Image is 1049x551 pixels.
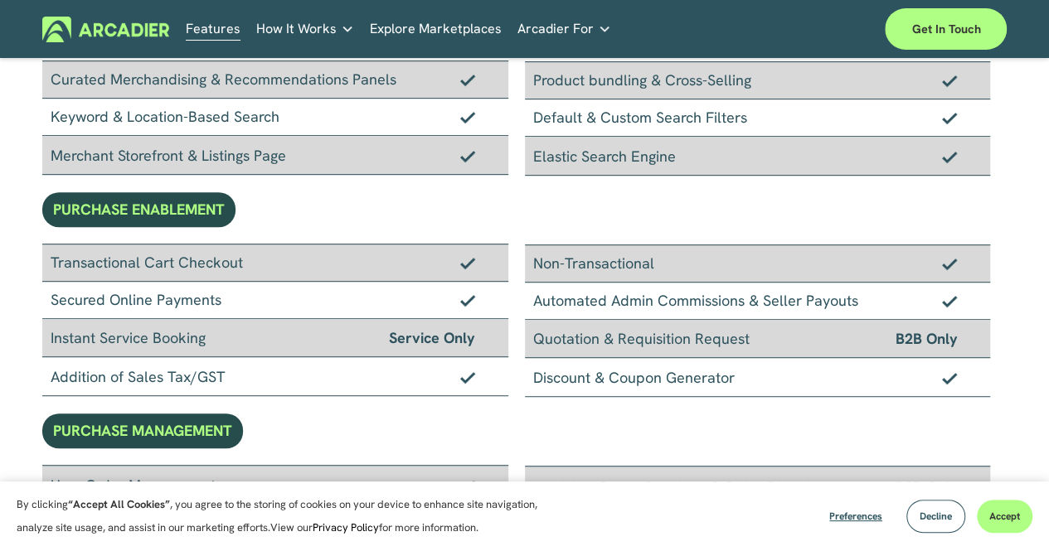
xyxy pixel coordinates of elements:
div: Quotation & Requisition Request [525,320,991,358]
div: Invoicing, Goods Receipts, & Order Diary Log [525,466,991,506]
a: Explore Marketplaces [370,17,502,42]
div: Automated Admin Commissions & Seller Payouts [525,283,991,320]
strong: “Accept All Cookies” [68,497,170,511]
img: Checkmark [460,371,475,383]
div: Addition of Sales Tax/GST [42,357,508,396]
div: Product bundling & Cross-Selling [525,61,991,99]
a: Privacy Policy [313,520,379,534]
a: folder dropdown [256,17,354,42]
span: Arcadier For [517,17,594,41]
div: Discount & Coupon Generator [525,358,991,397]
div: PURCHASE MANAGEMENT [42,413,243,448]
a: Get in touch [885,8,1007,50]
img: Checkmark [942,258,957,269]
div: Transactional Cart Checkout [42,244,508,282]
iframe: Chat Widget [966,471,1049,551]
span: How It Works [256,17,337,41]
img: Checkmark [460,150,475,162]
img: Arcadier [42,17,169,42]
img: Checkmark [460,74,475,85]
a: Features [186,17,240,42]
img: Checkmark [942,372,957,384]
a: folder dropdown [517,17,611,42]
span: B2B Only [895,326,957,350]
button: Decline [906,500,965,533]
div: Keyword & Location-Based Search [42,99,508,136]
img: Checkmark [942,295,957,307]
span: Service Only [389,326,475,350]
span: Preferences [829,510,882,523]
div: Curated Merchandising & Recommendations Panels [42,60,508,99]
div: Instant Service Booking [42,319,508,357]
img: Checkmark [942,75,957,86]
img: Checkmark [942,112,957,123]
div: Secured Online Payments [42,282,508,319]
p: By clicking , you agree to the storing of cookies on your device to enhance site navigation, anal... [17,493,556,539]
div: Merchant Storefront & Listings Page [42,136,508,175]
div: Widget de chat [966,471,1049,551]
span: B2B Only [895,475,957,499]
img: Checkmark [460,111,475,123]
span: Decline [920,510,952,523]
img: Checkmark [460,294,475,306]
div: Default & Custom Search Filters [525,99,991,137]
img: Checkmark [942,151,957,162]
div: PURCHASE ENABLEMENT [42,192,236,227]
button: Preferences [817,500,895,533]
div: Non-Transactional [525,244,991,283]
img: Checkmark [460,257,475,268]
img: Checkmark [460,480,475,491]
div: User Order Management [42,465,508,505]
div: Elastic Search Engine [525,137,991,176]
